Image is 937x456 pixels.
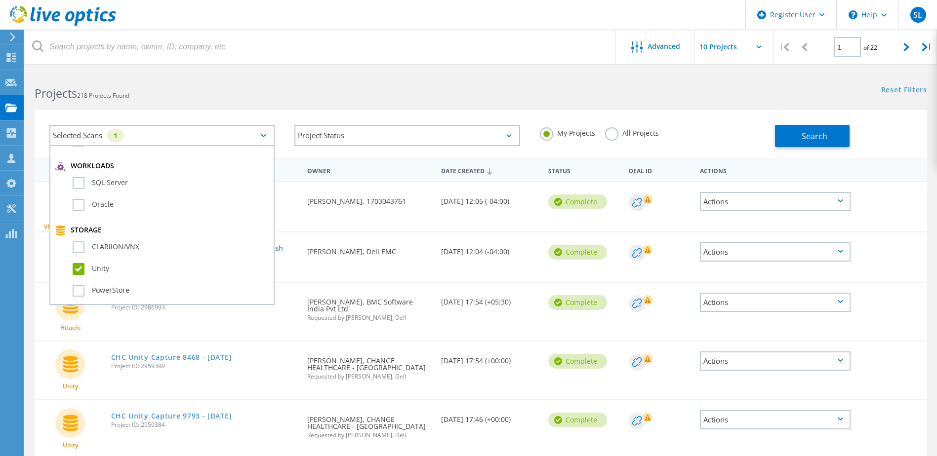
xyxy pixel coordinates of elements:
[111,363,298,369] span: Project ID: 2959399
[111,422,298,428] span: Project ID: 2959384
[548,245,607,260] div: Complete
[73,263,269,275] label: Unity
[111,304,298,310] span: Project ID: 2986993
[881,86,927,95] a: Reset Filters
[917,30,937,65] div: |
[73,177,269,189] label: SQL Server
[774,30,794,65] div: |
[111,354,232,361] a: CHC Unity Capture 8468 - [DATE]
[111,413,232,419] a: CHC Unity Capture 9793 - [DATE]
[624,161,695,179] div: Deal Id
[294,125,520,146] div: Project Status
[436,161,543,180] div: Date Created
[436,283,543,315] div: [DATE] 17:54 (+05:30)
[913,11,922,19] span: SL
[77,91,129,100] span: 218 Projects Found
[73,241,269,253] label: CLARiiON/VNX
[540,127,595,137] label: My Projects
[307,315,431,321] span: Requested by [PERSON_NAME], Dell
[107,129,124,142] div: 1
[863,43,877,52] span: of 22
[302,400,436,448] div: [PERSON_NAME], CHANGE HEALTHCARE - [GEOGRAPHIC_DATA]
[49,125,275,146] div: Selected Scans
[35,85,77,101] b: Projects
[700,192,851,211] div: Actions
[700,293,851,312] div: Actions
[436,342,543,374] div: [DATE] 17:54 (+00:00)
[548,295,607,310] div: Complete
[55,226,269,235] div: Storage
[307,374,431,380] span: Requested by [PERSON_NAME], Dell
[849,10,857,19] svg: \n
[695,161,856,179] div: Actions
[63,442,78,448] span: Unity
[700,351,851,371] div: Actions
[302,182,436,215] div: [PERSON_NAME], 1703043761
[10,21,116,28] a: Live Optics Dashboard
[302,283,436,331] div: [PERSON_NAME], BMC Software India Pvt Ltd
[73,285,269,297] label: PowerStore
[548,354,607,369] div: Complete
[548,413,607,427] div: Complete
[302,232,436,265] div: [PERSON_NAME], Dell EMC
[802,131,827,142] span: Search
[25,30,616,64] input: Search projects by name, owner, ID, company, etc
[436,232,543,265] div: [DATE] 12:04 (-04:00)
[60,325,81,331] span: Hitachi
[73,199,269,211] label: Oracle
[775,125,850,147] button: Search
[63,383,78,389] span: Unity
[55,161,269,171] div: Workloads
[436,182,543,215] div: [DATE] 12:05 (-04:00)
[548,194,607,209] div: Complete
[302,161,436,179] div: Owner
[302,342,436,389] div: [PERSON_NAME], CHANGE HEALTHCARE - [GEOGRAPHIC_DATA]
[436,400,543,433] div: [DATE] 17:46 (+00:00)
[700,410,851,429] div: Actions
[605,127,659,137] label: All Projects
[648,43,680,50] span: Advanced
[307,432,431,438] span: Requested by [PERSON_NAME], Dell
[700,242,851,262] div: Actions
[543,161,624,179] div: Status
[44,224,96,230] span: VMAX4/PowerMax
